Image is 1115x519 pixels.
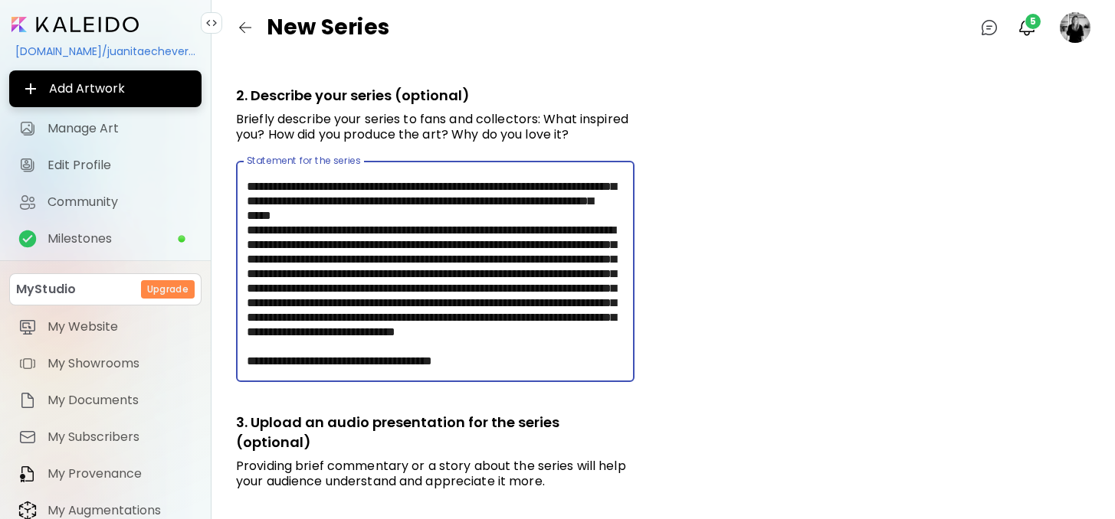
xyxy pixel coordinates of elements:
div: [DOMAIN_NAME]/juanitaecheverry [9,38,202,64]
a: itemMy Showrooms [9,348,202,379]
span: My Provenance [48,466,192,481]
h5: 2. Describe your series (optional) [236,86,470,106]
div: New Series [236,12,389,43]
img: item [18,428,37,446]
a: Community iconCommunity [9,187,202,217]
img: back [236,18,254,37]
img: item [18,354,37,373]
h6: Upgrade [147,282,189,296]
h6: Briefly describe your series to fans and collectors: What inspired you? How did you produce the a... [236,112,635,142]
span: Add Artwork [21,80,189,98]
h6: Providing brief commentary or a story about the series will help your audience understand and app... [236,459,635,489]
span: My Subscribers [48,429,192,445]
a: itemMy Subscribers [9,422,202,452]
img: item [18,465,37,483]
span: My Augmentations [48,503,192,518]
span: Manage Art [48,121,192,136]
img: Community icon [18,193,37,211]
p: MyStudio [16,280,76,299]
img: bellIcon [1018,18,1036,37]
img: Edit Profile icon [18,156,37,175]
a: Edit Profile iconEdit Profile [9,150,202,181]
button: back [230,12,261,43]
a: itemMy Website [9,312,202,342]
img: chatIcon [980,18,999,37]
img: collapse [205,17,218,29]
button: bellIcon5 [1014,15,1040,41]
img: Manage Art icon [18,119,37,138]
a: itemMy Documents [9,385,202,416]
a: completeMilestones [9,224,202,254]
span: Milestones [48,231,177,246]
span: My Documents [48,393,192,408]
span: Edit Profile [48,158,192,173]
span: Community [48,194,192,210]
a: Manage Art iconManage Art [9,113,202,144]
h5: 3. Upload an audio presentation for the series (optional) [236,413,628,452]
button: Add Artwork [9,70,202,107]
img: item [18,318,37,336]
img: item [18,391,37,410]
a: itemMy Provenance [9,459,202,489]
span: 5 [1025,14,1041,29]
span: My Website [48,319,192,335]
span: My Showrooms [48,356,192,371]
